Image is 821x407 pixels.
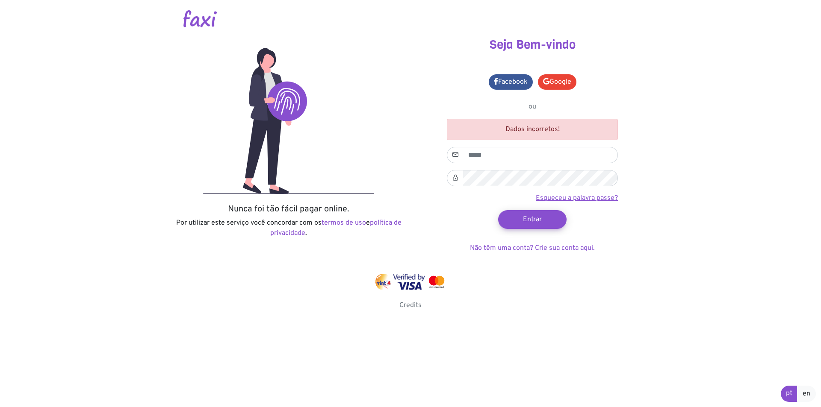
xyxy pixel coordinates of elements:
h5: Nunca foi tão fácil pagar online. [173,204,404,214]
a: Não têm uma conta? Crie sua conta aqui. [470,244,595,252]
img: visa [393,274,425,290]
a: Credits [399,301,422,310]
button: Entrar [498,210,567,229]
a: en [797,386,816,402]
a: Esqueceu a palavra passe? [536,194,618,202]
p: ou [447,102,618,112]
a: Google [538,74,576,90]
a: Facebook [489,74,533,90]
div: Dados incorretos! [447,119,618,140]
h3: Seja Bem-vindo [417,38,648,52]
a: pt [781,386,797,402]
p: Por utilizar este serviço você concordar com os e . [173,218,404,238]
img: vinti4 [375,274,392,290]
img: mastercard [427,274,446,290]
a: termos de uso [322,219,366,227]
